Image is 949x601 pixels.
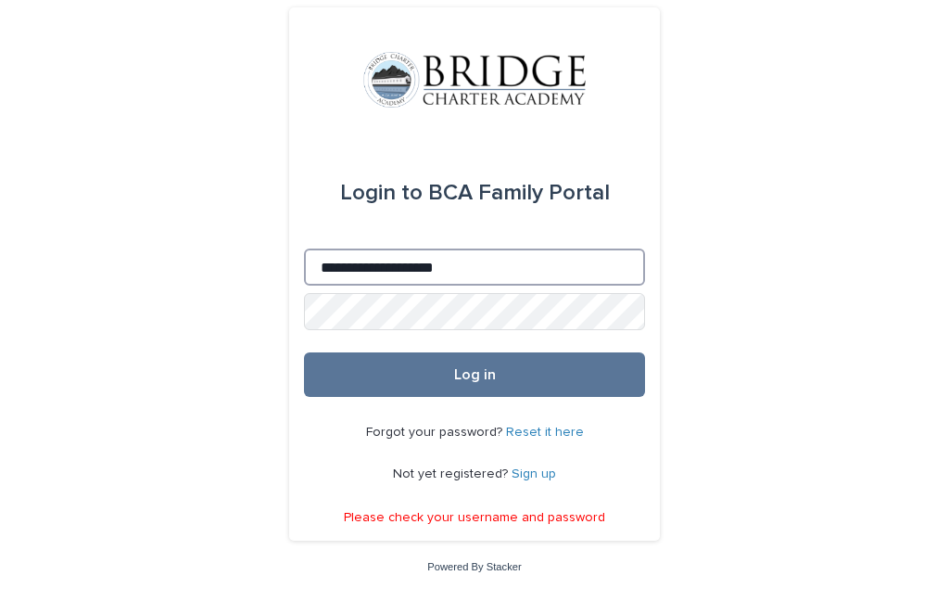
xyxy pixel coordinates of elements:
[340,167,610,219] div: BCA Family Portal
[393,467,512,480] span: Not yet registered?
[304,352,645,397] button: Log in
[512,467,556,480] a: Sign up
[363,52,586,108] img: V1C1m3IdTEidaUdm9Hs0
[344,510,605,526] p: Please check your username and password
[506,426,584,439] a: Reset it here
[427,561,521,572] a: Powered By Stacker
[454,367,496,382] span: Log in
[366,426,506,439] span: Forgot your password?
[340,182,423,204] span: Login to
